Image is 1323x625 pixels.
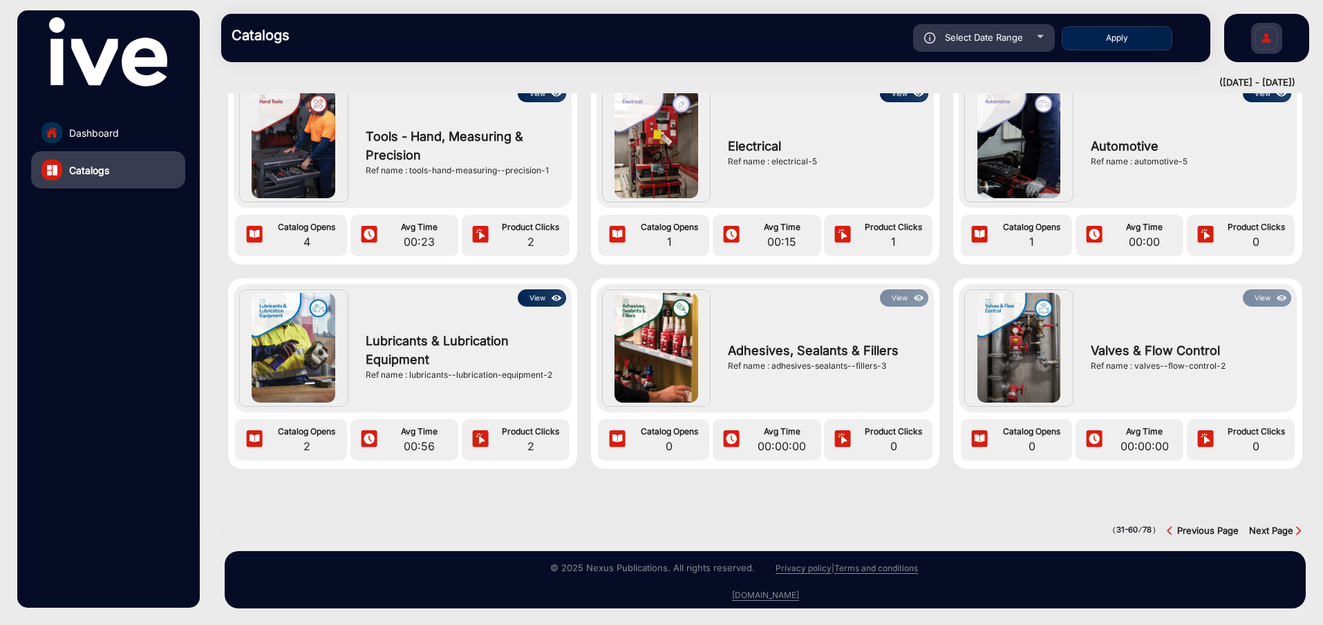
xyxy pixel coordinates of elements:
span: Dashboard [69,126,119,140]
img: catalog [47,165,57,175]
span: Avg Time [1109,221,1180,233]
img: icon [1274,291,1290,306]
span: Catalog Opens [995,221,1069,233]
span: 1 [995,233,1069,250]
img: Adhesives, Sealants & Fillers [614,293,698,403]
button: Viewicon [518,289,566,307]
div: Ref name : automotive-5 [1091,155,1284,168]
a: Privacy policy [776,563,832,574]
span: Catalog Opens [995,425,1069,438]
span: Product Clicks [1221,221,1291,233]
span: 0 [632,438,706,454]
img: Sign%20Up.svg [1252,16,1281,64]
a: | [832,563,834,573]
span: 2 [496,438,566,454]
span: Avg Time [747,425,817,438]
span: Valves & Flow Control [1091,341,1284,360]
span: 00:00:00 [1109,438,1180,454]
button: Viewicon [1243,289,1291,307]
button: Viewicon [1243,85,1291,102]
img: icon [1084,430,1105,450]
span: 0 [995,438,1069,454]
a: Terms and conditions [834,563,918,574]
img: Next button [1293,526,1304,536]
span: Product Clicks [858,425,928,438]
span: Tools - Hand, Measuring & Precision [366,127,559,164]
span: 0 [1221,233,1291,250]
div: Ref name : adhesives-sealants--fillers-3 [728,360,921,372]
span: Catalog Opens [270,221,344,233]
img: home [46,126,58,139]
img: icon [244,225,265,246]
pre: ( / ) [1112,524,1156,537]
span: Catalog Opens [632,221,706,233]
a: [DOMAIN_NAME] [732,590,799,601]
span: Product Clicks [496,425,566,438]
span: 0 [858,438,928,454]
img: icon [607,225,628,246]
span: Automotive [1091,137,1284,155]
img: icon [1195,225,1216,246]
img: icon [244,430,265,450]
div: Ref name : valves--flow-control-2 [1091,360,1284,372]
img: previous button [1167,526,1177,536]
span: Avg Time [747,221,817,233]
img: icon [359,430,379,450]
span: Adhesives, Sealants & Fillers [728,341,921,360]
img: icon [924,32,936,44]
span: 00:00 [1109,233,1180,250]
span: 00:23 [384,233,454,250]
span: Catalog Opens [270,425,344,438]
span: 00:15 [747,233,817,250]
img: icon [470,225,491,246]
span: 1 [858,233,928,250]
strong: 78 [1143,525,1152,535]
img: icon [969,225,990,246]
img: Electrical [614,88,698,198]
span: Product Clicks [496,221,566,233]
span: 1 [632,233,706,250]
img: icon [1274,86,1290,102]
img: Valves & Flow Control [977,293,1061,403]
img: icon [832,225,853,246]
span: Avg Time [1109,425,1180,438]
div: ([DATE] - [DATE]) [207,76,1295,90]
div: Ref name : electrical-5 [728,155,921,168]
span: Product Clicks [858,221,928,233]
img: icon [1084,225,1105,246]
span: Avg Time [384,221,454,233]
img: icon [832,430,853,450]
span: Catalogs [69,163,109,177]
a: Catalogs [31,151,185,189]
div: Ref name : tools-hand-measuring--precision-1 [366,164,559,177]
strong: 31-60 [1116,525,1138,535]
img: icon [470,430,491,450]
img: icon [721,225,742,246]
img: icon [911,86,927,102]
img: vmg-logo [49,17,167,86]
img: Tools - Hand, Measuring & Precision [252,88,335,198]
img: icon [1195,430,1216,450]
span: 00:00:00 [747,438,817,454]
img: icon [721,430,742,450]
img: Lubricants & Lubrication Equipment [252,293,335,403]
span: Avg Time [384,425,454,438]
strong: Previous Page [1177,525,1239,536]
img: icon [607,430,628,450]
strong: Next Page [1249,525,1293,536]
img: icon [549,291,565,306]
button: Viewicon [880,85,928,102]
span: 4 [270,233,344,250]
span: 2 [270,438,344,454]
small: © 2025 Nexus Publications. All rights reserved. [550,562,755,573]
button: Apply [1062,26,1172,50]
a: Dashboard [31,114,185,151]
span: 00:56 [384,438,454,454]
button: Viewicon [880,289,928,307]
img: icon [911,291,927,306]
span: 2 [496,233,566,250]
div: Ref name : lubricants--lubrication-equipment-2 [366,369,559,381]
span: Catalog Opens [632,425,706,438]
h3: Catalogs [232,27,425,44]
img: Automotive [977,88,1061,198]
